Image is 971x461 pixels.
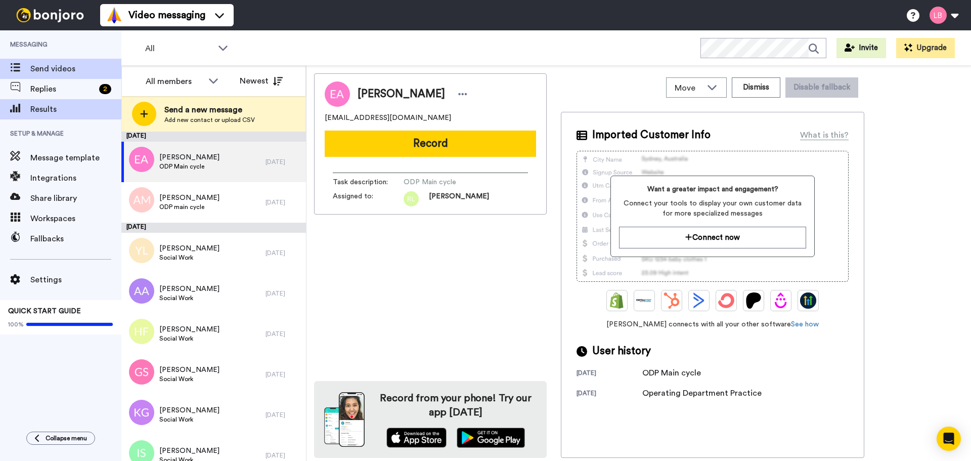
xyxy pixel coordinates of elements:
[325,81,350,107] img: Image of Emmanuel Agyeman
[457,428,525,448] img: playstore
[358,87,445,102] span: [PERSON_NAME]
[232,71,290,91] button: Newest
[145,43,213,55] span: All
[404,191,419,206] img: rl.png
[577,369,642,379] div: [DATE]
[619,227,806,248] button: Connect now
[46,434,87,442] span: Collapse menu
[785,77,858,98] button: Disable fallback
[333,177,404,187] span: Task description :
[266,249,301,257] div: [DATE]
[159,193,219,203] span: [PERSON_NAME]
[266,370,301,379] div: [DATE]
[129,400,154,425] img: kg.png
[592,344,651,359] span: User history
[791,321,819,328] a: See how
[159,365,219,375] span: [PERSON_NAME]
[636,292,652,309] img: Ontraport
[129,278,154,304] img: aa.png
[164,104,255,116] span: Send a new message
[8,320,24,328] span: 100%
[836,38,886,58] button: Invite
[266,330,301,338] div: [DATE]
[12,8,88,22] img: bj-logo-header-white.svg
[159,375,219,383] span: Social Work
[159,162,219,171] span: ODP Main cycle
[128,8,205,22] span: Video messaging
[325,131,536,157] button: Record
[609,292,625,309] img: Shopify
[26,432,95,445] button: Collapse menu
[129,187,154,213] img: am.png
[159,152,219,162] span: [PERSON_NAME]
[30,233,121,245] span: Fallbacks
[266,411,301,419] div: [DATE]
[324,392,365,447] img: download
[896,38,955,58] button: Upgrade
[159,446,219,456] span: [PERSON_NAME]
[30,213,121,225] span: Workspaces
[773,292,789,309] img: Drip
[619,184,806,194] span: Want a greater impact and engagement?
[577,389,642,399] div: [DATE]
[266,198,301,206] div: [DATE]
[592,128,711,143] span: Imported Customer Info
[99,84,111,94] div: 2
[129,147,154,172] img: ea.png
[129,319,154,344] img: hf.png
[159,324,219,334] span: [PERSON_NAME]
[121,132,306,142] div: [DATE]
[333,191,404,206] span: Assigned to:
[745,292,762,309] img: Patreon
[159,254,219,262] span: Social Work
[675,82,702,94] span: Move
[159,284,219,294] span: [PERSON_NAME]
[266,451,301,459] div: [DATE]
[129,359,154,385] img: gs.png
[30,63,121,75] span: Send videos
[404,177,500,187] span: ODP Main cycle
[718,292,734,309] img: ConvertKit
[159,203,219,211] span: ODP main cycle
[159,294,219,302] span: Social Work
[159,415,219,424] span: Social Work
[159,243,219,254] span: [PERSON_NAME]
[159,405,219,415] span: [PERSON_NAME]
[429,191,489,206] span: [PERSON_NAME]
[129,238,154,263] img: yl.png
[30,192,121,204] span: Share library
[159,334,219,343] span: Social Work
[619,198,806,219] span: Connect your tools to display your own customer data for more specialized messages
[266,289,301,298] div: [DATE]
[30,83,95,95] span: Replies
[121,223,306,233] div: [DATE]
[30,274,121,286] span: Settings
[386,428,447,448] img: appstore
[800,292,816,309] img: GoHighLevel
[164,116,255,124] span: Add new contact or upload CSV
[325,113,451,123] span: [EMAIL_ADDRESS][DOMAIN_NAME]
[106,7,122,23] img: vm-color.svg
[146,75,203,88] div: All members
[937,427,961,451] div: Open Intercom Messenger
[691,292,707,309] img: ActiveCampaign
[642,367,701,379] div: ODP Main cycle
[577,319,849,329] span: [PERSON_NAME] connects with all your other software
[664,292,680,309] img: Hubspot
[30,103,121,115] span: Results
[642,387,762,399] div: Operating Department Practice
[800,129,849,141] div: What is this?
[8,308,81,315] span: QUICK START GUIDE
[30,172,121,184] span: Integrations
[30,152,121,164] span: Message template
[375,391,537,420] h4: Record from your phone! Try our app [DATE]
[732,77,780,98] button: Dismiss
[266,158,301,166] div: [DATE]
